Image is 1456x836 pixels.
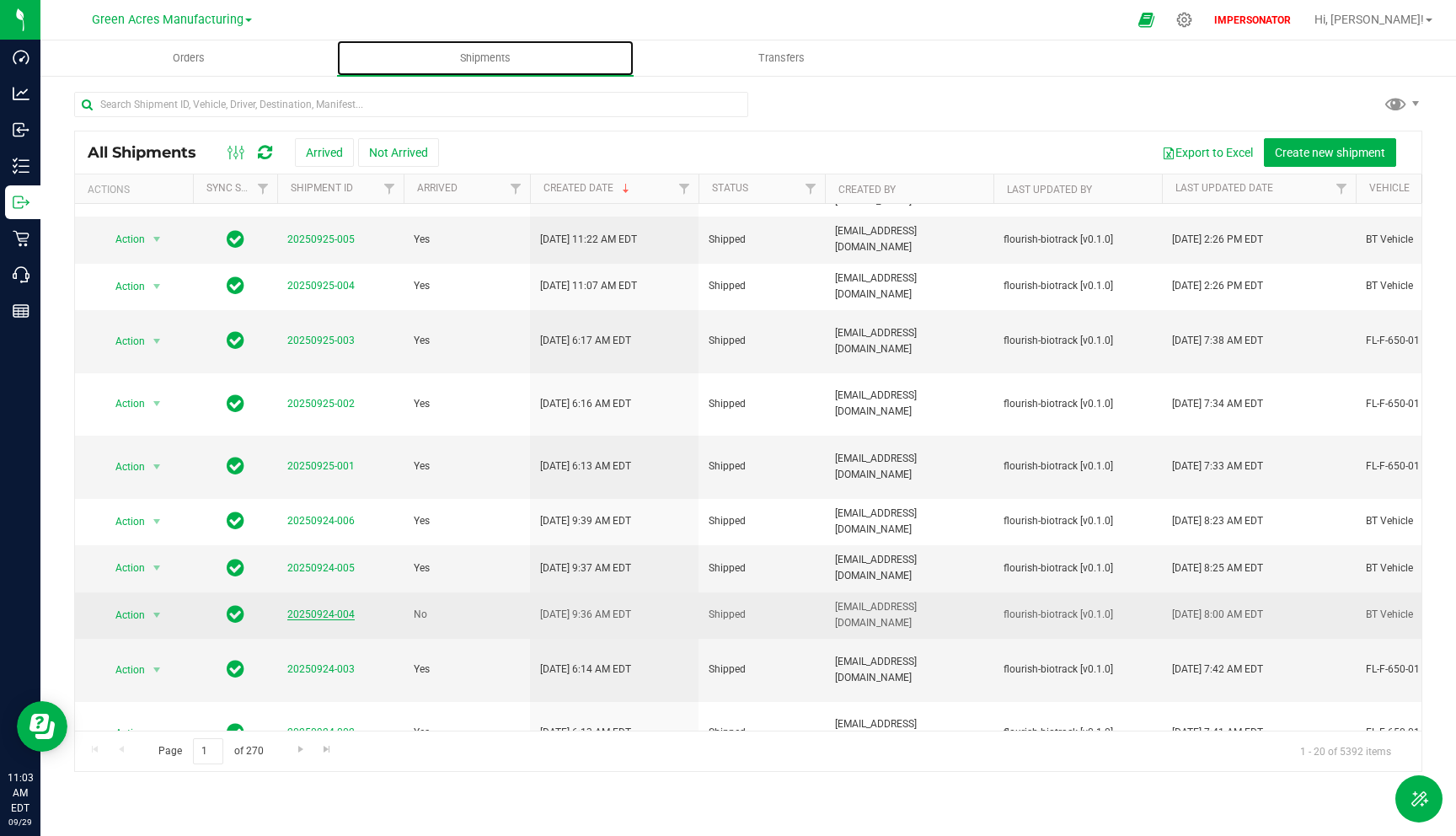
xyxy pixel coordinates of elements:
span: flourish-biotrack [v0.1.0] [1004,662,1113,678]
span: [DATE] 9:36 AM EDT [540,607,631,623]
span: Shipped [709,513,815,529]
input: Search Shipment ID, Vehicle, Driver, Destination, Manifest... [74,92,748,117]
a: Shipment ID [291,182,353,194]
a: Transfers [634,40,930,76]
span: [DATE] 6:17 AM EDT [540,333,631,349]
span: Action [100,603,146,627]
span: select [147,275,168,298]
a: Vehicle [1369,182,1410,194]
a: Filter [249,174,277,203]
span: Yes [414,396,430,412]
span: [EMAIL_ADDRESS][DOMAIN_NAME] [835,271,983,303]
span: Action [100,392,146,415]
span: In Sync [227,392,244,415]
span: Hi, [PERSON_NAME]! [1314,13,1424,26]
a: 20250925-004 [287,280,355,292]
span: In Sync [227,454,244,478]
span: flourish-biotrack [v0.1.0] [1004,333,1113,349]
span: [DATE] 8:23 AM EDT [1172,513,1263,529]
span: Action [100,330,146,353]
a: 20250924-005 [287,562,355,574]
inline-svg: Inventory [13,158,29,174]
button: Toggle Menu [1395,775,1443,823]
span: Action [100,455,146,479]
button: Create new shipment [1264,138,1396,167]
span: Orders [150,51,227,66]
span: [DATE] 7:34 AM EDT [1172,396,1263,412]
span: [DATE] 7:41 AM EDT [1172,725,1263,741]
span: Yes [414,333,430,349]
span: [DATE] 2:26 PM EDT [1172,278,1263,294]
a: Orders [40,40,337,76]
iframe: Resource center [17,701,67,752]
inline-svg: Call Center [13,266,29,283]
span: Shipped [709,662,815,678]
span: [DATE] 11:22 AM EDT [540,232,637,248]
span: All Shipments [88,143,213,162]
span: [DATE] 6:16 AM EDT [540,396,631,412]
a: Status [712,182,748,194]
a: Sync Status [206,182,271,194]
span: Green Acres Manufacturing [92,13,244,27]
span: select [147,556,168,580]
a: Go to the last page [315,738,340,761]
span: select [147,658,168,682]
a: 20250924-003 [287,663,355,675]
span: [EMAIL_ADDRESS][DOMAIN_NAME] [835,388,983,420]
inline-svg: Analytics [13,85,29,102]
span: Shipped [709,458,815,474]
span: In Sync [227,556,244,580]
a: Last Updated By [1007,184,1092,196]
a: Arrived [417,182,458,194]
p: 09/29 [8,816,33,828]
span: Yes [414,662,430,678]
span: flourish-biotrack [v0.1.0] [1004,607,1113,623]
span: Shipped [709,725,815,741]
span: select [147,510,168,533]
a: 20250925-005 [287,233,355,245]
span: [DATE] 9:39 AM EDT [540,513,631,529]
span: Shipped [709,607,815,623]
span: In Sync [227,274,244,297]
a: Filter [797,174,825,203]
span: Create new shipment [1275,146,1385,159]
span: Yes [414,458,430,474]
span: select [147,721,168,745]
input: 1 [193,738,223,764]
span: [DATE] 8:25 AM EDT [1172,560,1263,576]
span: flourish-biotrack [v0.1.0] [1004,458,1113,474]
a: 20250924-006 [287,515,355,527]
span: In Sync [227,603,244,626]
span: Action [100,658,146,682]
p: IMPERSONATOR [1207,13,1298,28]
button: Arrived [295,138,354,167]
button: Not Arrived [358,138,439,167]
span: Action [100,556,146,580]
a: Go to the next page [288,738,313,761]
span: Action [100,228,146,251]
span: Action [100,721,146,745]
span: Open Ecommerce Menu [1127,3,1165,36]
span: No [414,607,427,623]
span: select [147,228,168,251]
span: Yes [414,232,430,248]
a: Filter [502,174,530,203]
span: flourish-biotrack [v0.1.0] [1004,560,1113,576]
span: Transfers [736,51,827,66]
button: Export to Excel [1151,138,1264,167]
span: [DATE] 7:42 AM EDT [1172,662,1263,678]
span: [DATE] 6:13 AM EDT [540,458,631,474]
span: In Sync [227,329,244,352]
a: Created By [838,184,896,196]
span: Shipped [709,396,815,412]
span: Page of 270 [144,738,277,764]
span: flourish-biotrack [v0.1.0] [1004,278,1113,294]
a: Last Updated Date [1175,182,1273,194]
span: [DATE] 2:26 PM EDT [1172,232,1263,248]
span: Action [100,510,146,533]
a: Filter [1328,174,1356,203]
span: flourish-biotrack [v0.1.0] [1004,232,1113,248]
span: Shipped [709,278,815,294]
span: In Sync [227,721,244,744]
span: [DATE] 7:33 AM EDT [1172,458,1263,474]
